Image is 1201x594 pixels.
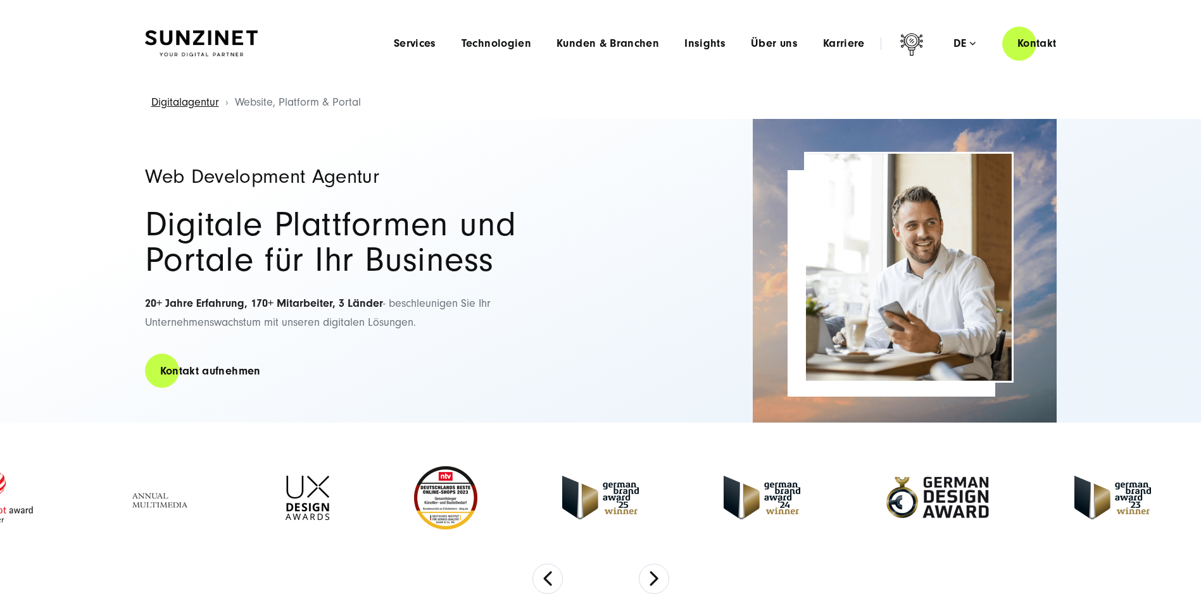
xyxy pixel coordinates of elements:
[145,30,258,57] img: SUNZINET Full Service Digital Agentur
[639,564,669,594] button: Next
[145,207,588,278] h2: Digitale Plattformen und Portale für Ihr Business
[394,37,436,50] a: Services
[414,466,477,529] img: Deutschlands beste Online Shops 2023 - boesner - Kunde - SUNZINET
[724,476,800,519] img: German-Brand-Award - fullservice digital agentur SUNZINET
[145,297,491,330] span: - beschleunigen Sie Ihr Unternehmenswachstum mit unseren digitalen Lösungen.
[462,37,531,50] a: Technologien
[532,564,563,594] button: Previous
[145,297,383,310] strong: 20+ Jahre Erfahrung, 170+ Mitarbeiter, 3 Länder
[151,96,219,109] a: Digitalagentur
[123,476,201,520] img: Full Service Digitalagentur - Annual Multimedia Awards
[753,119,1057,423] img: Full-Service Digitalagentur SUNZINET - Business Applications Web & Cloud_2
[556,37,659,50] a: Kunden & Branchen
[751,37,798,50] a: Über uns
[145,353,276,389] a: Kontakt aufnehmen
[1074,476,1151,519] img: German Brand Award 2023 Winner - fullservice digital agentur SUNZINET
[562,476,639,519] img: German Brand Award winner 2025 - Full Service Digital Agentur SUNZINET
[235,96,361,109] span: Website, Platform & Portal
[953,37,976,50] div: de
[684,37,726,50] a: Insights
[286,476,329,520] img: UX-Design-Awards - fullservice digital agentur SUNZINET
[145,166,588,187] h1: Web Development Agentur
[1002,25,1072,61] a: Kontakt
[806,154,1012,381] img: Full-Service Digitalagentur SUNZINET - E-Commerce Beratung
[823,37,865,50] a: Karriere
[885,476,990,519] img: German-Design-Award - fullservice digital agentur SUNZINET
